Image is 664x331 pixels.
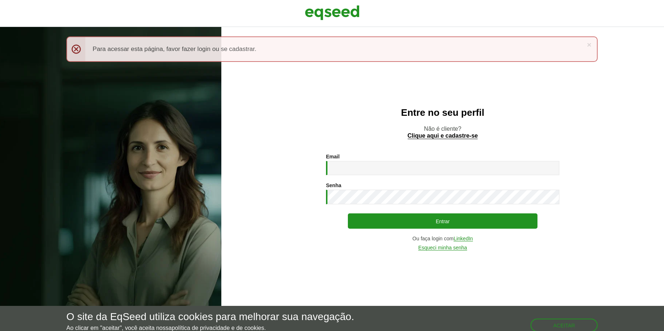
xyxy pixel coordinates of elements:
[454,236,473,241] a: LinkedIn
[326,236,559,241] div: Ou faça login com
[418,245,467,251] a: Esqueci minha senha
[236,107,649,118] h2: Entre no seu perfil
[326,154,339,159] label: Email
[326,183,341,188] label: Senha
[66,36,598,62] div: Para acessar esta página, favor fazer login ou se cadastrar.
[348,213,537,229] button: Entrar
[66,311,354,323] h5: O site da EqSeed utiliza cookies para melhorar sua navegação.
[408,133,478,139] a: Clique aqui e cadastre-se
[305,4,360,22] img: EqSeed Logo
[587,41,591,48] a: ×
[236,125,649,139] p: Não é cliente?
